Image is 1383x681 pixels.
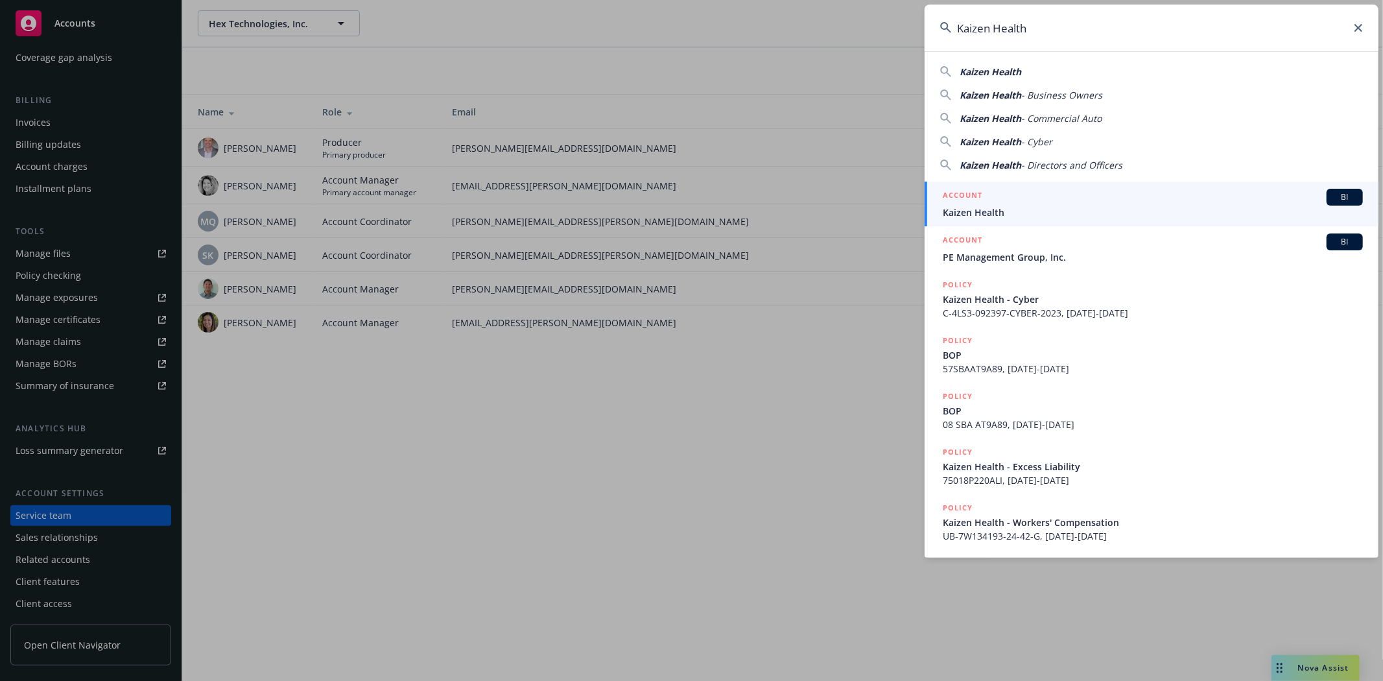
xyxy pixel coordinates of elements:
span: Kaizen Health [960,89,1021,101]
span: Kaizen Health - Cyber [943,293,1363,306]
span: Kaizen Health - Excess Liability [943,460,1363,473]
a: POLICYKaizen Health - CyberC-4LS3-092397-CYBER-2023, [DATE]-[DATE] [925,271,1378,327]
span: - Cyber [1021,136,1052,148]
span: Kaizen Health [960,136,1021,148]
a: POLICYKaizen Health - Workers' CompensationUB-7W134193-24-42-G, [DATE]-[DATE] [925,494,1378,550]
h5: POLICY [943,501,973,514]
h5: POLICY [943,390,973,403]
span: BOP [943,404,1363,418]
span: BI [1332,191,1358,203]
a: ACCOUNTBIPE Management Group, Inc. [925,226,1378,271]
span: PE Management Group, Inc. [943,250,1363,264]
span: UB-7W134193-24-42-G, [DATE]-[DATE] [943,529,1363,543]
span: 75018P220ALI, [DATE]-[DATE] [943,473,1363,487]
span: 08 SBA AT9A89, [DATE]-[DATE] [943,418,1363,431]
a: ACCOUNTBIKaizen Health [925,182,1378,226]
span: 57SBAAT9A89, [DATE]-[DATE] [943,362,1363,376]
h5: POLICY [943,446,973,459]
span: Kaizen Health [960,66,1021,78]
span: - Business Owners [1021,89,1102,101]
span: Kaizen Health - Workers' Compensation [943,516,1363,529]
span: Kaizen Health [960,112,1021,125]
a: POLICYBOP08 SBA AT9A89, [DATE]-[DATE] [925,383,1378,438]
a: POLICYBOP57SBAAT9A89, [DATE]-[DATE] [925,327,1378,383]
h5: ACCOUNT [943,233,982,249]
h5: POLICY [943,334,973,347]
span: - Commercial Auto [1021,112,1102,125]
a: POLICYKaizen Health - Excess Liability75018P220ALI, [DATE]-[DATE] [925,438,1378,494]
span: C-4LS3-092397-CYBER-2023, [DATE]-[DATE] [943,306,1363,320]
span: - Directors and Officers [1021,159,1122,171]
h5: ACCOUNT [943,189,982,204]
span: BOP [943,348,1363,362]
span: BI [1332,236,1358,248]
span: Kaizen Health [943,206,1363,219]
input: Search... [925,5,1378,51]
h5: POLICY [943,278,973,291]
span: Kaizen Health [960,159,1021,171]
